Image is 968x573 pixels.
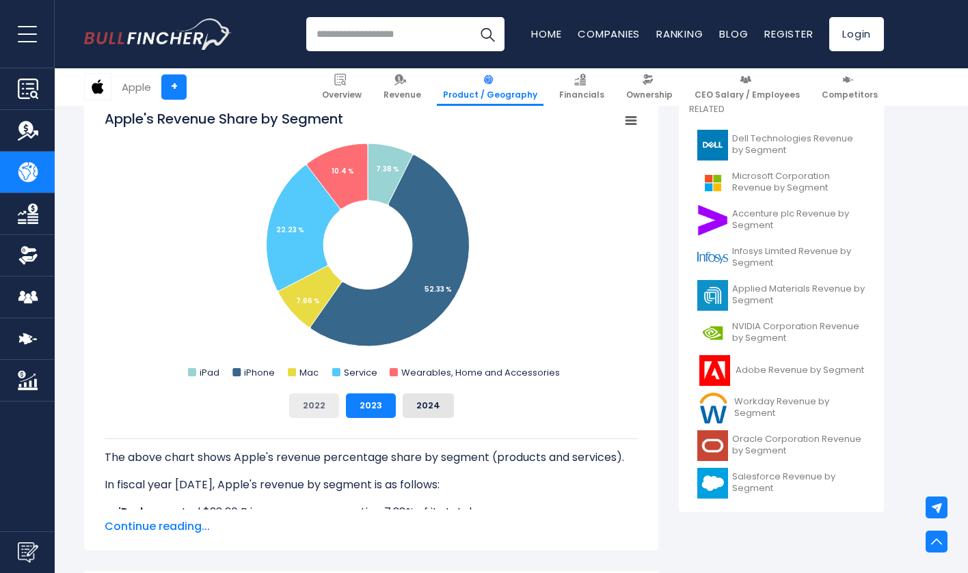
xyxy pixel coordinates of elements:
a: Login [829,17,884,51]
a: Go to homepage [84,18,231,50]
div: Apple [122,79,151,95]
a: Infosys Limited Revenue by Segment [689,239,874,277]
span: Adobe Revenue by Segment [736,365,864,376]
img: AAPL logo [85,74,111,100]
a: Workday Revenue by Segment [689,389,874,427]
img: Bullfincher logo [84,18,232,50]
a: Accenture plc Revenue by Segment [689,201,874,239]
text: Service [344,366,377,379]
button: 2024 [403,393,454,418]
a: Product / Geography [437,68,543,106]
img: ORCL logo [697,430,728,461]
a: NVIDIA Corporation Revenue by Segment [689,314,874,352]
span: Continue reading... [105,518,638,535]
p: Related [689,104,874,115]
span: Oracle Corporation Revenue by Segment [732,434,865,457]
span: Revenue [384,89,421,100]
img: MSFT logo [697,167,728,198]
text: Mac [299,366,319,379]
a: CEO Salary / Employees [688,68,806,106]
tspan: 7.38 % [376,164,399,174]
span: Accenture plc Revenue by Segment [732,208,865,232]
a: Revenue [377,68,427,106]
img: CRM logo [697,468,728,499]
span: Overview [322,89,362,100]
button: Search [470,17,505,51]
tspan: 10.4 % [332,166,354,176]
tspan: Apple's Revenue Share by Segment [105,109,343,128]
img: AMAT logo [697,280,728,311]
text: iPad [200,366,219,379]
span: Financials [559,89,604,100]
text: Wearables, Home and Accessories [401,366,560,379]
a: Competitors [816,68,884,106]
img: Ownership [18,245,38,266]
a: Overview [316,68,368,106]
span: Applied Materials Revenue by Segment [732,283,865,307]
a: Register [764,27,813,41]
img: NVDA logo [697,318,728,348]
img: ACN logo [697,205,728,236]
tspan: 22.23 % [276,225,304,235]
a: Ranking [656,27,703,41]
a: Applied Materials Revenue by Segment [689,277,874,314]
button: 2022 [289,393,339,418]
span: Ownership [626,89,673,100]
span: NVIDIA Corporation Revenue by Segment [732,321,865,344]
a: Microsoft Corporation Revenue by Segment [689,164,874,201]
span: Salesforce Revenue by Segment [732,471,865,494]
a: Ownership [620,68,679,106]
span: CEO Salary / Employees [695,89,800,100]
img: WDAY logo [697,393,730,423]
a: Companies [578,27,640,41]
a: Financials [553,68,610,106]
p: In fiscal year [DATE], Apple's revenue by segment is as follows: [105,477,638,493]
span: Infosys Limited Revenue by Segment [732,246,865,269]
span: Dell Technologies Revenue by Segment [732,133,865,156]
p: The above chart shows Apple's revenue percentage share by segment (products and services). [105,449,638,466]
a: Blog [719,27,748,41]
a: Salesforce Revenue by Segment [689,464,874,502]
img: INFY logo [697,242,728,273]
a: Home [531,27,561,41]
img: DELL logo [697,130,728,160]
span: Product / Geography [443,89,537,100]
span: Workday Revenue by Segment [734,396,865,419]
a: Dell Technologies Revenue by Segment [689,126,874,164]
svg: Apple's Revenue Share by Segment [105,109,638,382]
tspan: 52.33 % [425,284,452,294]
a: Oracle Corporation Revenue by Segment [689,427,874,464]
img: ADBE logo [697,355,731,386]
span: Competitors [822,89,878,100]
span: Microsoft Corporation Revenue by Segment [732,171,865,194]
b: iPad [118,504,143,520]
li: generated $28.30 B in revenue, representing 7.38% of its total revenue. [105,504,638,520]
tspan: 7.66 % [296,296,320,306]
text: iPhone [244,366,275,379]
button: 2023 [346,393,396,418]
a: Adobe Revenue by Segment [689,352,874,389]
a: + [161,74,187,100]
